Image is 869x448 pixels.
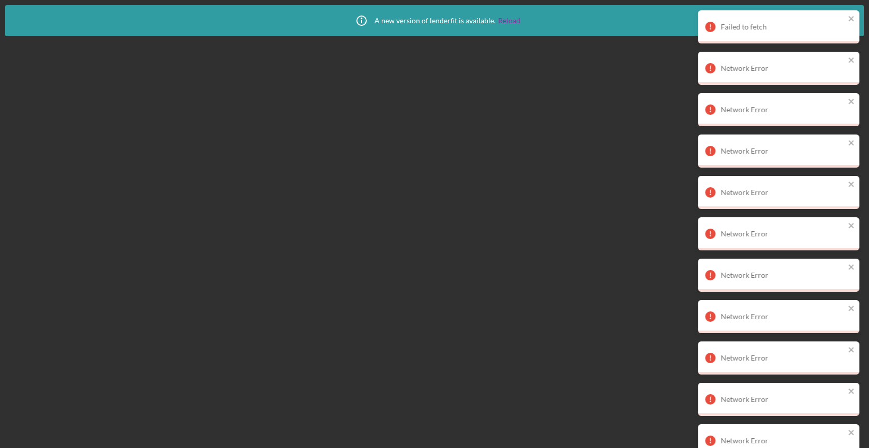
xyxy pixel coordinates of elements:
div: Network Error [720,106,844,114]
div: Failed to fetch [720,23,844,31]
div: Network Error [720,437,844,445]
button: close [847,139,855,148]
div: A new version of lenderfit is available. [349,8,520,34]
div: Network Error [720,312,844,321]
div: Network Error [720,354,844,362]
button: close [847,56,855,66]
button: close [847,221,855,231]
button: close [847,304,855,314]
div: Network Error [720,230,844,238]
button: close [847,14,855,24]
div: Network Error [720,395,844,404]
div: Network Error [720,271,844,279]
button: close [847,346,855,355]
div: Network Error [720,64,844,72]
button: close [847,180,855,190]
button: close [847,263,855,273]
button: close [847,97,855,107]
button: close [847,428,855,438]
div: Network Error [720,147,844,155]
a: Reload [498,17,520,25]
div: Network Error [720,188,844,197]
button: close [847,387,855,397]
